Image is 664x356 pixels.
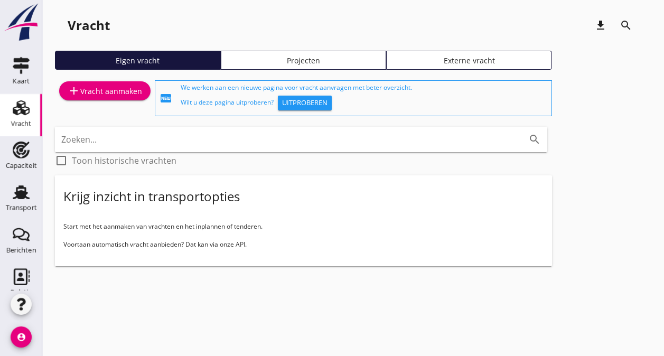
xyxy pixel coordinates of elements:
i: account_circle [11,326,32,348]
div: Vracht [68,17,110,34]
div: Externe vracht [391,55,547,66]
button: Uitproberen [278,96,332,110]
p: Voortaan automatisch vracht aanbieden? Dat kan via onze API. [63,240,544,249]
a: Vracht aanmaken [59,81,151,100]
div: Berichten [6,247,36,254]
div: Transport [6,204,37,211]
p: Start met het aanmaken van vrachten en het inplannen of tenderen. [63,222,544,231]
a: Eigen vracht [55,51,221,70]
div: We werken aan een nieuwe pagina voor vracht aanvragen met beter overzicht. Wilt u deze pagina uit... [181,83,547,114]
img: logo-small.a267ee39.svg [2,3,40,42]
i: search [528,133,541,146]
a: Externe vracht [386,51,552,70]
div: Krijg inzicht in transportopties [63,188,240,205]
div: Capaciteit [6,162,37,169]
input: Zoeken... [61,131,511,148]
i: fiber_new [160,92,172,105]
div: Uitproberen [282,98,328,108]
i: search [620,19,632,32]
div: Projecten [226,55,382,66]
div: Eigen vracht [60,55,216,66]
label: Toon historische vrachten [72,155,176,166]
div: Kaart [13,78,30,85]
div: Vracht [11,120,32,127]
div: Relatie [11,289,32,296]
div: Vracht aanmaken [68,85,142,97]
a: Projecten [221,51,387,70]
i: add [68,85,80,97]
i: download [594,19,607,32]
